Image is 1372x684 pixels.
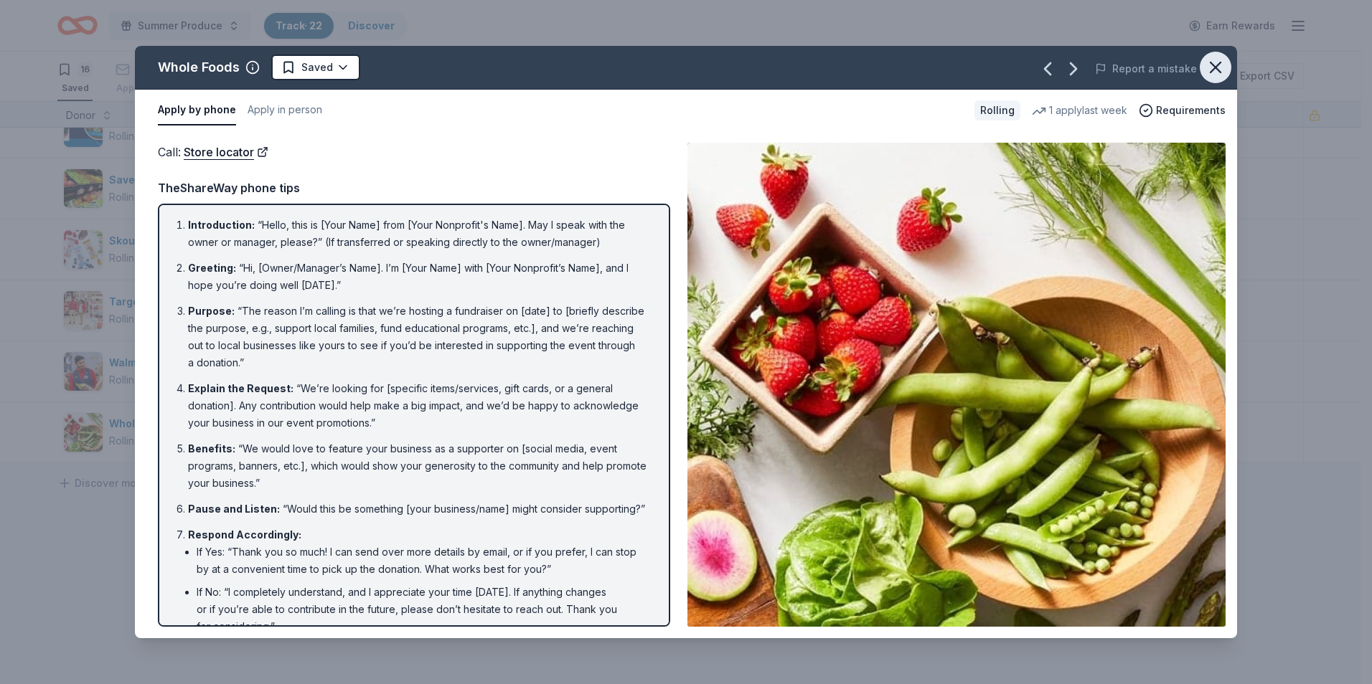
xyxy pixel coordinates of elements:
li: If Yes: “Thank you so much! I can send over more details by email, or if you prefer, I can stop b... [197,543,649,578]
div: Rolling [974,100,1020,120]
span: Benefits : [188,442,235,455]
button: Apply by phone [158,95,236,125]
li: “We’re looking for [specific items/services, gift cards, or a general donation]. Any contribution... [188,380,649,432]
button: Requirements [1139,102,1226,119]
span: Purpose : [188,305,235,317]
span: Requirements [1156,102,1226,119]
li: “Hello, this is [Your Name] from [Your Nonprofit's Name]. May I speak with the owner or manager, ... [188,217,649,251]
span: Pause and Listen : [188,503,280,515]
button: Saved [271,54,360,80]
li: “Would this be something [your business/name] might consider supporting?” [188,500,649,518]
button: Report a mistake [1095,60,1197,77]
div: Whole Foods [158,56,240,79]
div: TheShareWay phone tips [158,179,670,197]
span: Greeting : [188,262,236,274]
div: 1 apply last week [1032,102,1127,119]
span: Saved [301,59,333,76]
span: Respond Accordingly : [188,528,301,541]
li: “The reason I’m calling is that we’re hosting a fundraiser on [date] to [briefly describe the pur... [188,303,649,371]
a: Store locator [184,143,268,161]
span: Introduction : [188,219,255,231]
li: “Hi, [Owner/Manager’s Name]. I’m [Your Name] with [Your Nonprofit’s Name], and I hope you’re doin... [188,260,649,294]
img: Image for Whole Foods [687,143,1226,627]
span: Explain the Request : [188,382,293,394]
div: Call : [158,143,670,161]
button: Apply in person [248,95,322,125]
li: “We would love to feature your business as a supporter on [social media, event programs, banners,... [188,440,649,492]
li: If No: “I completely understand, and I appreciate your time [DATE]. If anything changes or if you... [197,584,649,635]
